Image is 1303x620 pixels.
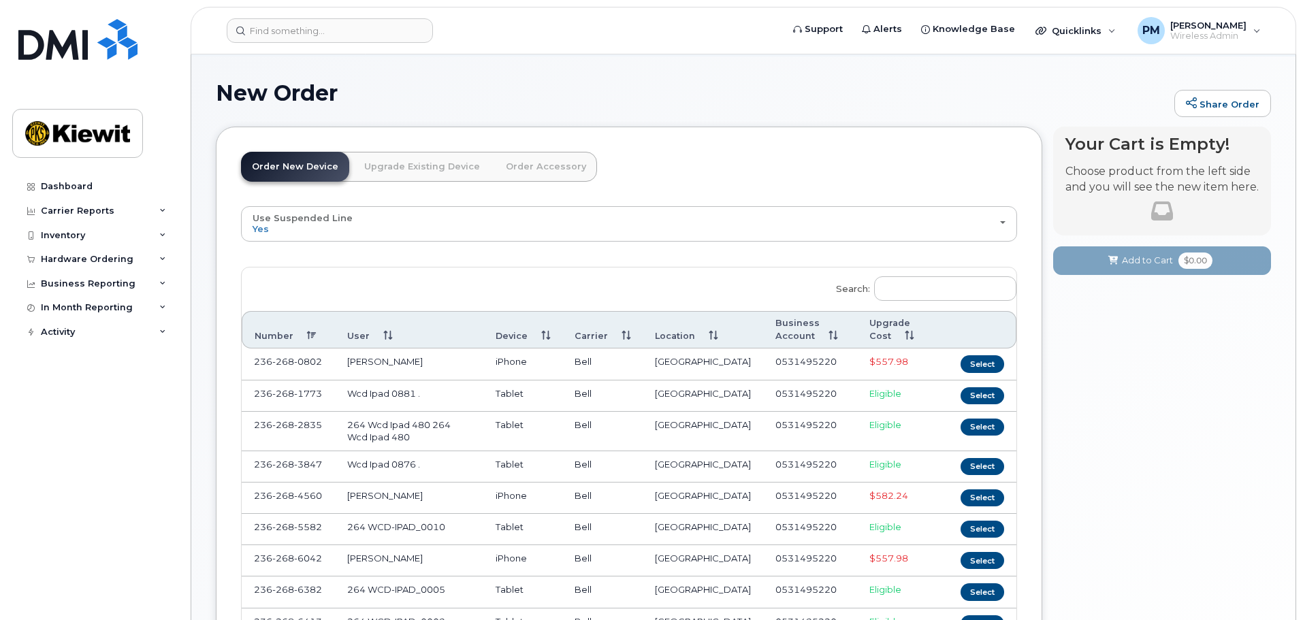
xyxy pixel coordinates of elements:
td: 0531495220 [763,576,857,608]
button: Select [961,552,1004,569]
span: 236 [254,388,322,399]
a: Upgrade Existing Device [353,152,491,182]
td: [GEOGRAPHIC_DATA] [643,412,763,451]
div: Quicklinks [1026,17,1125,44]
span: Knowledge Base [933,22,1015,36]
th: Location: activate to sort column ascending [643,311,763,349]
td: iPhone [483,545,562,576]
span: 2835 [294,419,322,430]
td: 0531495220 [763,380,857,412]
td: Bell [562,514,643,545]
td: Tablet [483,514,562,545]
span: Quicklinks [1052,25,1101,36]
td: Bell [562,483,643,514]
button: Use Suspended Line Yes [241,206,1017,242]
span: Support [805,22,843,36]
td: [GEOGRAPHIC_DATA] [643,514,763,545]
input: Find something... [227,18,433,43]
td: [GEOGRAPHIC_DATA] [643,380,763,412]
td: [PERSON_NAME] [335,483,484,514]
td: 264 Wcd Ipad 480 264 Wcd Ipad 480 [335,412,484,451]
td: [GEOGRAPHIC_DATA] [643,451,763,483]
td: [PERSON_NAME] [335,348,484,380]
span: 268 [272,459,294,470]
td: [GEOGRAPHIC_DATA] [643,576,763,608]
button: Select [961,583,1004,600]
span: 268 [272,553,294,564]
span: $557.98 [869,356,908,367]
td: Bell [562,348,643,380]
button: Select [961,458,1004,475]
td: 0531495220 [763,412,857,451]
span: Eligible [869,388,901,399]
span: 268 [272,388,294,399]
iframe: Messenger Launcher [1244,561,1293,610]
span: Eligible [869,584,901,595]
button: Select [961,489,1004,506]
td: 0531495220 [763,348,857,380]
span: 268 [272,490,294,501]
td: Bell [562,576,643,608]
span: $557.98 [869,553,908,564]
td: 0531495220 [763,514,857,545]
td: 0531495220 [763,451,857,483]
span: Use Suspended Line [253,212,353,223]
th: Carrier: activate to sort column ascending [562,311,643,349]
th: Number: activate to sort column descending [242,311,335,349]
a: Order New Device [241,152,349,182]
span: Wireless Admin [1170,31,1246,42]
span: Eligible [869,419,901,430]
span: 3847 [294,459,322,470]
span: 5582 [294,521,322,532]
button: Select [961,387,1004,404]
span: PM [1142,22,1160,39]
td: 264 WCD-IPAD_0005 [335,576,484,608]
div: Paramvir Minhas [1128,17,1270,44]
span: 268 [272,356,294,367]
span: 236 [254,419,322,430]
th: Business Account: activate to sort column ascending [763,311,857,349]
p: Choose product from the left side and you will see the new item here. [1065,164,1259,195]
span: 1773 [294,388,322,399]
a: Share Order [1174,90,1271,117]
span: $582.24 [869,490,908,501]
td: iPhone [483,483,562,514]
label: Search: [827,267,1016,306]
td: Bell [562,380,643,412]
span: 236 [254,459,322,470]
th: Device: activate to sort column ascending [483,311,562,349]
a: Order Accessory [495,152,597,182]
td: Bell [562,412,643,451]
button: Add to Cart $0.00 [1053,246,1271,274]
td: 0531495220 [763,545,857,576]
td: Tablet [483,451,562,483]
td: Tablet [483,576,562,608]
button: Select [961,355,1004,372]
td: 264 WCD-IPAD_0010 [335,514,484,545]
span: 268 [272,521,294,532]
button: Select [961,521,1004,538]
span: Eligible [869,521,901,532]
td: [GEOGRAPHIC_DATA] [643,483,763,514]
span: 268 [272,584,294,595]
span: 4560 [294,490,322,501]
span: Alerts [873,22,902,36]
a: Alerts [852,16,912,43]
span: 6382 [294,584,322,595]
td: Wcd Ipad 0876 . [335,451,484,483]
span: 236 [254,521,322,532]
span: [PERSON_NAME] [1170,20,1246,31]
td: Wcd Ipad 0881 . [335,380,484,412]
th: User: activate to sort column ascending [335,311,484,349]
span: Yes [253,223,269,234]
a: Support [784,16,852,43]
button: Select [961,419,1004,436]
span: Add to Cart [1122,254,1173,267]
span: 236 [254,553,322,564]
input: Search: [874,276,1016,301]
h4: Your Cart is Empty! [1065,135,1259,153]
td: [GEOGRAPHIC_DATA] [643,545,763,576]
td: Tablet [483,380,562,412]
span: 0802 [294,356,322,367]
span: $0.00 [1178,252,1212,269]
